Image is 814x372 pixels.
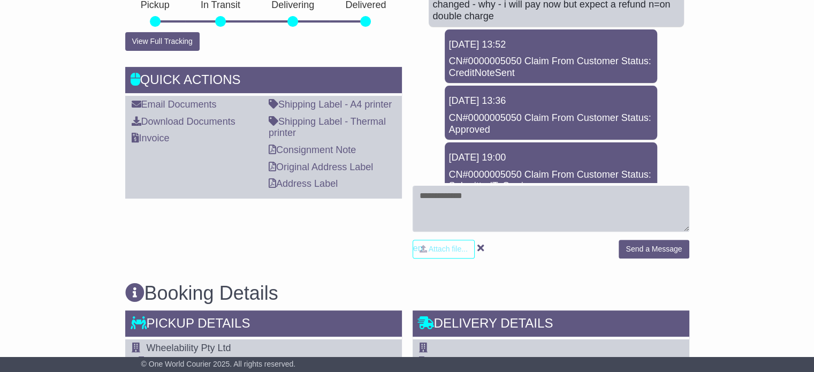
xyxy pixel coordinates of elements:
div: CN#0000005050 Claim From Customer Status: CreditNoteSent [449,56,653,79]
div: CN#0000005050 Claim From Customer Status: SubmittedToCarrier [449,169,653,192]
a: Shipping Label - A4 printer [269,99,392,110]
a: Email Documents [132,99,217,110]
a: Consignment Note [269,145,356,155]
span: Wheelability Pty Ltd [147,343,231,353]
div: Quick Actions [125,67,402,96]
button: Send a Message [619,240,689,259]
div: [DATE] 19:00 [449,152,653,164]
span: © One World Courier 2025. All rights reserved. [141,360,296,368]
a: Download Documents [132,116,235,127]
div: Delivery Details [413,310,689,339]
a: Invoice [132,133,170,143]
div: [DATE] 13:36 [449,95,653,107]
a: Original Address Label [269,162,373,172]
div: Pickup Details [125,310,402,339]
a: Address Label [269,178,338,189]
div: [DATE] 13:52 [449,39,653,51]
a: Shipping Label - Thermal printer [269,116,386,139]
h3: Booking Details [125,283,689,304]
button: View Full Tracking [125,32,200,51]
div: CN#0000005050 Claim From Customer Status: Approved [449,112,653,135]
